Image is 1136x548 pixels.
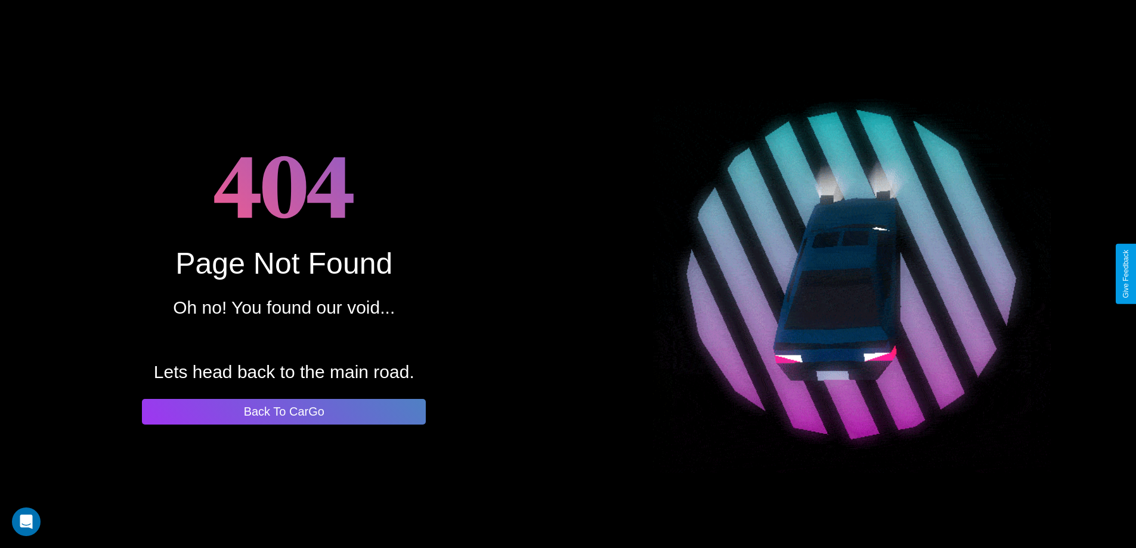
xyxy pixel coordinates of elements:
[1122,250,1130,298] div: Give Feedback
[653,75,1051,473] img: spinning car
[154,292,414,388] p: Oh no! You found our void... Lets head back to the main road.
[213,124,355,246] h1: 404
[175,246,392,281] div: Page Not Found
[142,399,426,425] button: Back To CarGo
[12,507,41,536] div: Open Intercom Messenger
